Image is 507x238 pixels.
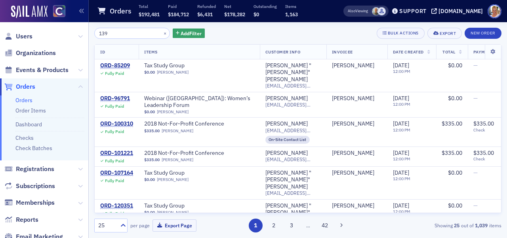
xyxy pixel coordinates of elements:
span: Teresa Swartz [332,95,382,102]
a: [PERSON_NAME] [265,150,308,157]
span: … [303,222,314,229]
div: [PERSON_NAME] [332,169,374,177]
a: Registrations [4,165,54,173]
span: $335.00 [144,157,160,162]
span: $0.00 [448,169,462,176]
span: Orders [16,82,35,91]
span: [EMAIL_ADDRESS][DOMAIN_NAME] [265,83,321,89]
span: Reports [16,215,38,224]
a: [PERSON_NAME] [157,210,189,215]
a: SailAMX [11,6,48,18]
a: [PERSON_NAME] [332,95,374,102]
a: [PERSON_NAME] [157,177,189,182]
a: Order Items [15,107,46,114]
a: Organizations [4,49,56,57]
a: Tax Study Group [144,202,244,209]
a: Users [4,32,32,41]
time: 12:00 PM [393,156,410,162]
a: Subscriptions [4,182,55,190]
span: [EMAIL_ADDRESS][DOMAIN_NAME] [265,102,321,108]
span: — [473,95,478,102]
a: Orders [4,82,35,91]
a: [PERSON_NAME] [162,128,193,133]
div: ORD-107164 [100,169,133,177]
span: $0.00 [448,202,462,209]
span: [EMAIL_ADDRESS][DOMAIN_NAME] [265,156,321,162]
span: [DATE] [393,62,409,69]
p: Refunded [197,4,216,9]
button: New Order [465,28,501,39]
span: 2018 Not-For-Profit Conference [144,150,244,157]
label: per page [130,222,150,229]
a: ORD-96791 [100,95,130,102]
span: Memberships [16,198,55,207]
div: Fully Paid [105,158,124,164]
span: 1,163 [285,11,298,17]
div: On-Site Contact List [265,136,310,144]
button: 1 [249,219,263,232]
h1: Orders [110,6,132,16]
span: $0 [253,11,259,17]
div: [PERSON_NAME] [265,120,308,128]
span: $0.00 [144,177,155,182]
p: Items [285,4,298,9]
span: Subscriptions [16,182,55,190]
span: $0.00 [144,109,155,114]
a: [PERSON_NAME] [265,95,308,102]
span: Andrew Ritz [332,150,382,157]
button: × [162,29,169,36]
button: Export [427,28,462,39]
div: Fully Paid [105,129,124,134]
span: Total [442,49,456,55]
span: Webinar (CA): Women’s Leadership Forum [144,95,254,109]
span: Events & Products [16,66,69,74]
span: [EMAIL_ADDRESS][DOMAIN_NAME] [265,190,321,196]
button: Export Page [152,219,196,232]
div: Fully Paid [105,211,124,216]
a: [PERSON_NAME] [157,70,189,75]
a: [PERSON_NAME] "[PERSON_NAME]" [PERSON_NAME] [265,202,321,223]
span: [DATE] [393,149,409,156]
a: ORD-85209 [100,62,130,69]
div: [PERSON_NAME] [332,62,374,69]
p: Paid [168,4,189,9]
span: $0.00 [448,62,462,69]
a: Tax Study Group [144,62,244,69]
a: Checks [15,134,34,141]
span: $335.00 [473,149,494,156]
span: ID [100,49,105,55]
time: 12:00 PM [393,209,410,214]
span: [EMAIL_ADDRESS][DOMAIN_NAME] [265,128,321,133]
button: 3 [285,219,299,232]
a: New Order [465,29,501,36]
a: [PERSON_NAME] "[PERSON_NAME]" [PERSON_NAME] [265,169,321,190]
a: Check Batches [15,145,52,152]
time: 12:00 PM [393,127,410,133]
a: [PERSON_NAME] "[PERSON_NAME]" [PERSON_NAME] [265,62,321,83]
span: Users [16,32,32,41]
span: $335.00 [442,120,462,127]
div: Fully Paid [105,71,124,76]
button: Bulk Actions [377,28,425,39]
span: [DATE] [393,120,409,127]
a: 2018 Not-For-Profit Conference [144,120,244,128]
div: Fully Paid [105,104,124,109]
button: 2 [267,219,280,232]
a: [PERSON_NAME] [162,157,193,162]
span: $184,712 [168,11,189,17]
span: $0.00 [144,70,155,75]
div: 25 [98,221,116,230]
span: Date Created [393,49,424,55]
a: [PERSON_NAME] [332,202,374,209]
span: Add Filter [181,30,202,37]
span: [DATE] [393,95,409,102]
